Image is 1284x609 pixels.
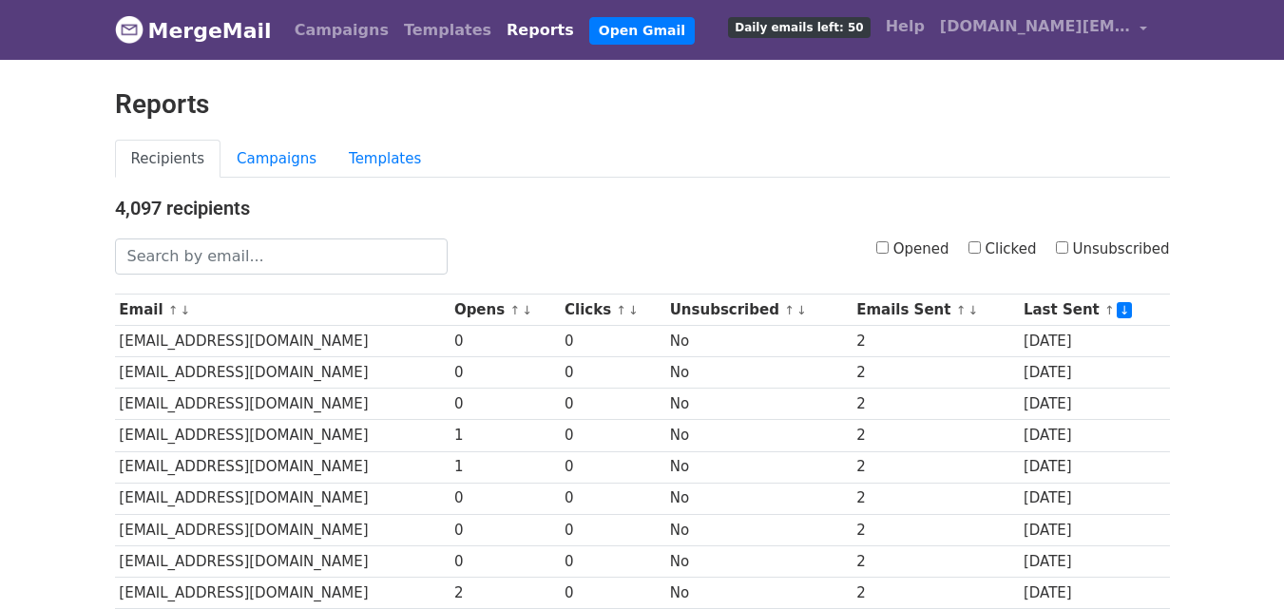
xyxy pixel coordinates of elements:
a: ↑ [1104,303,1115,317]
td: 2 [852,389,1019,420]
td: 0 [560,357,665,389]
td: No [665,514,852,545]
input: Opened [876,241,889,254]
td: 2 [852,326,1019,357]
td: [DATE] [1019,389,1169,420]
td: 0 [560,545,665,577]
td: [EMAIL_ADDRESS][DOMAIN_NAME] [115,389,450,420]
th: Clicks [560,295,665,326]
a: ↓ [796,303,807,317]
td: 1 [450,451,560,483]
td: 2 [852,357,1019,389]
td: [EMAIL_ADDRESS][DOMAIN_NAME] [115,420,450,451]
span: Daily emails left: 50 [728,17,870,38]
a: Templates [396,11,499,49]
img: MergeMail logo [115,15,144,44]
td: 0 [450,483,560,514]
td: 0 [450,326,560,357]
td: No [665,389,852,420]
td: No [665,420,852,451]
td: 0 [560,389,665,420]
td: [EMAIL_ADDRESS][DOMAIN_NAME] [115,577,450,608]
td: [EMAIL_ADDRESS][DOMAIN_NAME] [115,357,450,389]
td: 2 [852,545,1019,577]
td: [DATE] [1019,451,1169,483]
td: [EMAIL_ADDRESS][DOMAIN_NAME] [115,451,450,483]
a: Help [878,8,932,46]
td: 2 [450,577,560,608]
td: [DATE] [1019,514,1169,545]
a: Daily emails left: 50 [720,8,877,46]
td: 2 [852,577,1019,608]
a: [DOMAIN_NAME][EMAIL_ADDRESS][DOMAIN_NAME] [932,8,1155,52]
td: 0 [450,357,560,389]
a: Reports [499,11,582,49]
td: [DATE] [1019,577,1169,608]
a: ↑ [956,303,967,317]
td: 1 [450,420,560,451]
td: No [665,577,852,608]
td: 0 [560,420,665,451]
a: ↓ [968,303,978,317]
th: Opens [450,295,560,326]
td: 0 [560,483,665,514]
td: [DATE] [1019,483,1169,514]
input: Search by email... [115,238,448,275]
h2: Reports [115,88,1170,121]
th: Unsubscribed [665,295,852,326]
td: [EMAIL_ADDRESS][DOMAIN_NAME] [115,326,450,357]
a: Open Gmail [589,17,695,45]
a: ↑ [168,303,179,317]
label: Opened [876,238,949,260]
td: [EMAIL_ADDRESS][DOMAIN_NAME] [115,545,450,577]
td: [DATE] [1019,545,1169,577]
td: [DATE] [1019,420,1169,451]
a: Recipients [115,140,221,179]
th: Email [115,295,450,326]
td: 0 [450,545,560,577]
input: Clicked [968,241,981,254]
h4: 4,097 recipients [115,197,1170,219]
a: ↓ [628,303,639,317]
td: 2 [852,420,1019,451]
input: Unsubscribed [1056,241,1068,254]
a: Campaigns [220,140,333,179]
a: MergeMail [115,10,272,50]
td: 0 [560,514,665,545]
td: 0 [450,514,560,545]
span: [DOMAIN_NAME][EMAIL_ADDRESS][DOMAIN_NAME] [940,15,1130,38]
a: ↓ [1117,302,1133,318]
label: Unsubscribed [1056,238,1170,260]
td: 0 [560,577,665,608]
td: 0 [560,326,665,357]
a: Templates [333,140,437,179]
a: ↓ [181,303,191,317]
td: [DATE] [1019,326,1169,357]
td: No [665,483,852,514]
td: 0 [450,389,560,420]
a: ↑ [616,303,626,317]
a: ↑ [784,303,795,317]
td: No [665,451,852,483]
td: 2 [852,451,1019,483]
a: ↓ [522,303,532,317]
td: [EMAIL_ADDRESS][DOMAIN_NAME] [115,483,450,514]
td: 2 [852,514,1019,545]
td: 2 [852,483,1019,514]
td: No [665,545,852,577]
td: 0 [560,451,665,483]
td: [DATE] [1019,357,1169,389]
th: Emails Sent [852,295,1019,326]
td: No [665,326,852,357]
td: No [665,357,852,389]
label: Clicked [968,238,1037,260]
td: [EMAIL_ADDRESS][DOMAIN_NAME] [115,514,450,545]
a: ↑ [509,303,520,317]
a: Campaigns [287,11,396,49]
th: Last Sent [1019,295,1169,326]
